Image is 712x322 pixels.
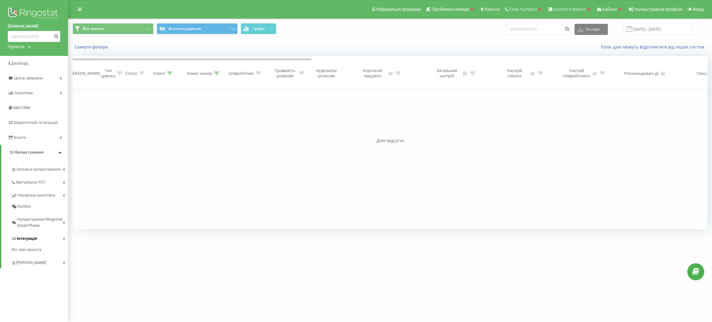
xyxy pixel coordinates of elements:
[16,179,45,185] span: Віртуальна АТС
[8,31,60,42] input: Пошук за номером
[157,23,238,34] button: AI-аналіз дзвінків
[11,231,68,244] a: Інтеграція
[1,145,68,160] a: Налаштування
[693,7,704,12] span: Вихід
[73,23,154,34] button: Все звонки
[18,192,55,198] span: Наскрізна аналітика
[69,71,100,76] div: [PERSON_NAME]
[11,212,68,231] a: Налаштування Ringostat Smart Phone
[101,68,115,78] div: Тип дзвінка
[14,150,44,155] span: Налаштування
[500,68,529,78] div: Настрій клієнта
[11,61,28,66] span: Дашборд
[14,135,26,140] span: Кошти
[18,203,31,210] span: Колбек
[17,216,63,229] span: Налаштування Ringostat Smart Phone
[273,68,297,78] div: Тривалість розмови
[125,71,138,76] div: Статус
[634,7,682,12] span: Налаштування профілю
[311,68,341,78] div: Аудіозапис розмови
[14,120,58,125] span: Маркетплейс інтеграцій
[11,201,68,212] a: Колбек
[553,7,586,12] span: Numbers reserve
[358,68,388,78] div: Короткий підсумок
[485,7,500,12] span: Клієнти
[506,24,571,35] input: Пошук за номером
[601,44,707,50] a: Коли дані можуть відрізнятися вiд інших систем
[624,71,659,76] div: Рекомендовані дії
[16,260,46,266] span: [PERSON_NAME]
[432,68,462,78] div: Загальний настрій
[11,162,68,175] a: Загальні налаштування
[11,255,68,268] a: [PERSON_NAME]
[241,23,276,34] button: Графік
[83,26,104,31] span: Все звонки
[509,7,537,12] span: Clear numbers
[8,23,60,29] a: [DOMAIN_NAME]
[187,71,212,76] div: Бізнес номер
[574,24,608,35] button: Експорт
[253,27,265,31] span: Графік
[11,175,68,188] a: Віртуальна АТС
[562,68,591,78] div: Настрій співробітника
[14,91,33,95] span: Аналiтика
[229,71,254,76] div: Співробітник
[11,247,41,253] span: Лог змін проєкту
[432,7,469,12] span: Проблемні номери
[11,244,68,255] a: Лог змін проєкту
[16,166,60,172] span: Загальні налаштування
[8,44,24,50] div: Проекти
[11,188,68,201] a: Наскрізна аналітика
[14,76,43,80] span: Центр звернень
[17,235,37,242] span: Інтеграція
[73,138,707,144] div: Дані відсутні
[154,71,165,76] div: Клієнт
[8,6,60,22] img: Ringostat logo
[602,7,617,12] span: Кабінет
[13,105,30,110] span: Mini CRM
[73,44,111,50] button: Скинути фільтри
[375,7,421,12] span: Реферальна програма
